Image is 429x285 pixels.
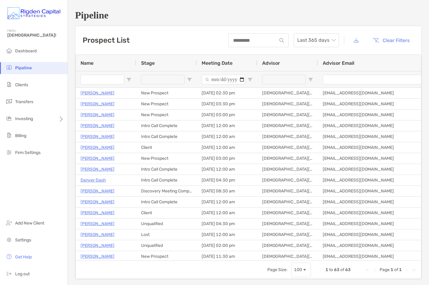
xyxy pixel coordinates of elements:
button: Open Filter Menu [248,77,252,82]
span: Page [380,267,390,272]
span: Meeting Date [202,60,233,66]
div: [DEMOGRAPHIC_DATA][PERSON_NAME], CFP® [257,186,318,196]
a: [PERSON_NAME] [81,242,114,249]
div: New Prospect [136,99,197,109]
div: First Page [365,267,370,272]
div: [DATE] 03:00 pm [197,153,257,164]
input: Name Filter Input [81,75,124,84]
span: Billing [15,133,26,138]
a: [PERSON_NAME] [81,187,114,195]
div: [DEMOGRAPHIC_DATA][PERSON_NAME], CFP® [257,208,318,218]
a: [PERSON_NAME] [81,165,114,173]
img: transfers icon [5,98,13,105]
a: [PERSON_NAME] [81,133,114,140]
span: Last 365 days [297,34,335,47]
div: [DATE] 12:00 am [197,131,257,142]
div: [DEMOGRAPHIC_DATA][PERSON_NAME], CFP® [257,142,318,153]
button: Open Filter Menu [308,77,313,82]
div: Intro Call Complete [136,197,197,207]
span: 1 [391,267,393,272]
span: Firm Settings [15,150,41,155]
img: dashboard icon [5,47,13,54]
div: Next Page [404,267,409,272]
div: [DATE] 12:00 am [197,208,257,218]
div: Intro Call Complete [136,175,197,185]
a: [PERSON_NAME] [81,144,114,151]
div: [DEMOGRAPHIC_DATA][PERSON_NAME], CFP® [257,240,318,251]
div: [DEMOGRAPHIC_DATA][PERSON_NAME], CFP® [257,229,318,240]
span: Name [81,60,94,66]
a: [PERSON_NAME] [81,253,114,260]
a: [PERSON_NAME] [81,122,114,129]
div: Intro Call Complete [136,131,197,142]
span: Stage [141,60,155,66]
button: Clear Filters [368,34,414,47]
div: Page Size [291,263,311,277]
span: [DEMOGRAPHIC_DATA]! [7,33,64,38]
img: input icon [279,38,284,43]
img: clients icon [5,81,13,88]
img: logout icon [5,270,13,277]
div: [DATE] 02:00 pm [197,240,257,251]
div: [DEMOGRAPHIC_DATA][PERSON_NAME], CFP® [257,164,318,175]
input: Meeting Date Filter Input [202,75,245,84]
a: [PERSON_NAME] [81,89,114,97]
div: Client [136,208,197,218]
div: Intro Call Complete [136,120,197,131]
span: 63 [334,267,339,272]
span: 1 [325,267,328,272]
div: [DATE] 12:00 am [197,229,257,240]
div: [DATE] 11:30 am [197,251,257,262]
a: [PERSON_NAME] [81,100,114,108]
a: [PERSON_NAME] [81,155,114,162]
span: Transfers [15,99,33,104]
span: Get Help [15,254,32,260]
div: [DEMOGRAPHIC_DATA][PERSON_NAME], CFP® [257,218,318,229]
a: [PERSON_NAME] [81,220,114,228]
img: investing icon [5,115,13,122]
div: [DEMOGRAPHIC_DATA][PERSON_NAME], CFP® [257,110,318,120]
span: Clients [15,82,28,87]
img: get-help icon [5,253,13,260]
div: [DATE] 03:00 pm [197,110,257,120]
div: Discovery Meeting Complete [136,186,197,196]
div: 100 [294,267,302,272]
span: Log out [15,271,30,277]
div: Client [136,142,197,153]
span: of [340,267,344,272]
span: Investing [15,116,33,121]
a: [PERSON_NAME] [81,111,114,119]
img: firm-settings icon [5,149,13,156]
div: Intro Call Complete [136,164,197,175]
span: Dashboard [15,48,37,54]
div: Previous Page [372,267,377,272]
span: 1 [399,267,402,272]
span: Settings [15,237,31,243]
div: [DATE] 03:30 pm [197,99,257,109]
div: New Prospect [136,251,197,262]
div: [DEMOGRAPHIC_DATA][PERSON_NAME], CFP® [257,99,318,109]
div: [DEMOGRAPHIC_DATA][PERSON_NAME], CFP® [257,131,318,142]
div: [DEMOGRAPHIC_DATA][PERSON_NAME], CFP® [257,153,318,164]
div: [DATE] 12:00 am [197,197,257,207]
img: billing icon [5,132,13,139]
span: Add New Client [15,221,44,226]
div: New Prospect [136,110,197,120]
p: [PERSON_NAME] [81,231,114,238]
div: [DEMOGRAPHIC_DATA][PERSON_NAME], CFP® [257,88,318,98]
img: Zoe Logo [7,2,60,24]
span: of [394,267,398,272]
p: Denver Dash [81,176,106,184]
div: Lost [136,229,197,240]
span: 63 [345,267,351,272]
h3: Prospect List [83,36,130,44]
